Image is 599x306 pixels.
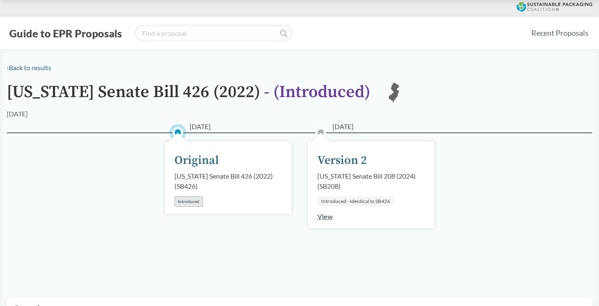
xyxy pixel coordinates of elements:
[7,109,28,119] div: [DATE]
[135,25,293,42] input: Find a proposal
[317,196,394,206] div: Introduced - Identical to SB426
[7,83,370,109] h1: [US_STATE] Senate Bill 426 (2022)
[7,26,124,40] button: Guide to EPR Proposals
[317,152,367,169] div: Version 2
[317,171,425,191] div: [US_STATE] Senate Bill 208 (2024) ( SB208 )
[190,121,211,132] span: [DATE]
[264,82,370,103] span: - ( Introduced )
[174,171,282,191] div: [US_STATE] Senate Bill 426 (2022) ( SB426 )
[7,63,51,71] a: ‹Back to results
[528,24,592,42] a: Recent Proposals
[174,196,203,207] div: Introduced
[174,152,219,169] div: Original
[317,212,333,220] a: View
[332,121,354,132] span: [DATE]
